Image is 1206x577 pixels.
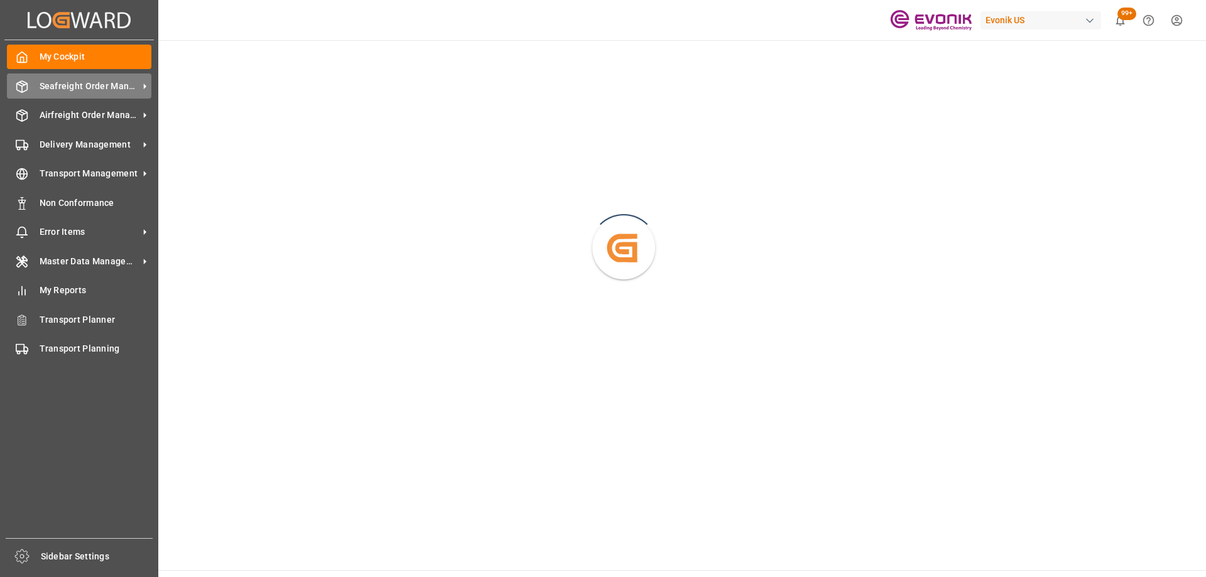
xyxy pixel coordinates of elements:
button: Help Center [1134,6,1163,35]
span: Error Items [40,225,139,239]
span: My Cockpit [40,50,152,63]
span: Transport Planner [40,313,152,326]
span: Transport Planning [40,342,152,355]
span: 99+ [1117,8,1136,20]
span: My Reports [40,284,152,297]
a: Transport Planner [7,307,151,332]
img: Evonik-brand-mark-Deep-Purple-RGB.jpeg_1700498283.jpeg [890,9,972,31]
span: Master Data Management [40,255,139,268]
span: Delivery Management [40,138,139,151]
span: Non Conformance [40,197,152,210]
a: Non Conformance [7,190,151,215]
div: Evonik US [981,11,1101,30]
a: My Reports [7,278,151,303]
span: Sidebar Settings [41,550,153,563]
a: Transport Planning [7,337,151,361]
span: Seafreight Order Management [40,80,139,93]
span: Airfreight Order Management [40,109,139,122]
button: show 100 new notifications [1106,6,1134,35]
button: Evonik US [981,8,1106,32]
a: My Cockpit [7,45,151,69]
span: Transport Management [40,167,139,180]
